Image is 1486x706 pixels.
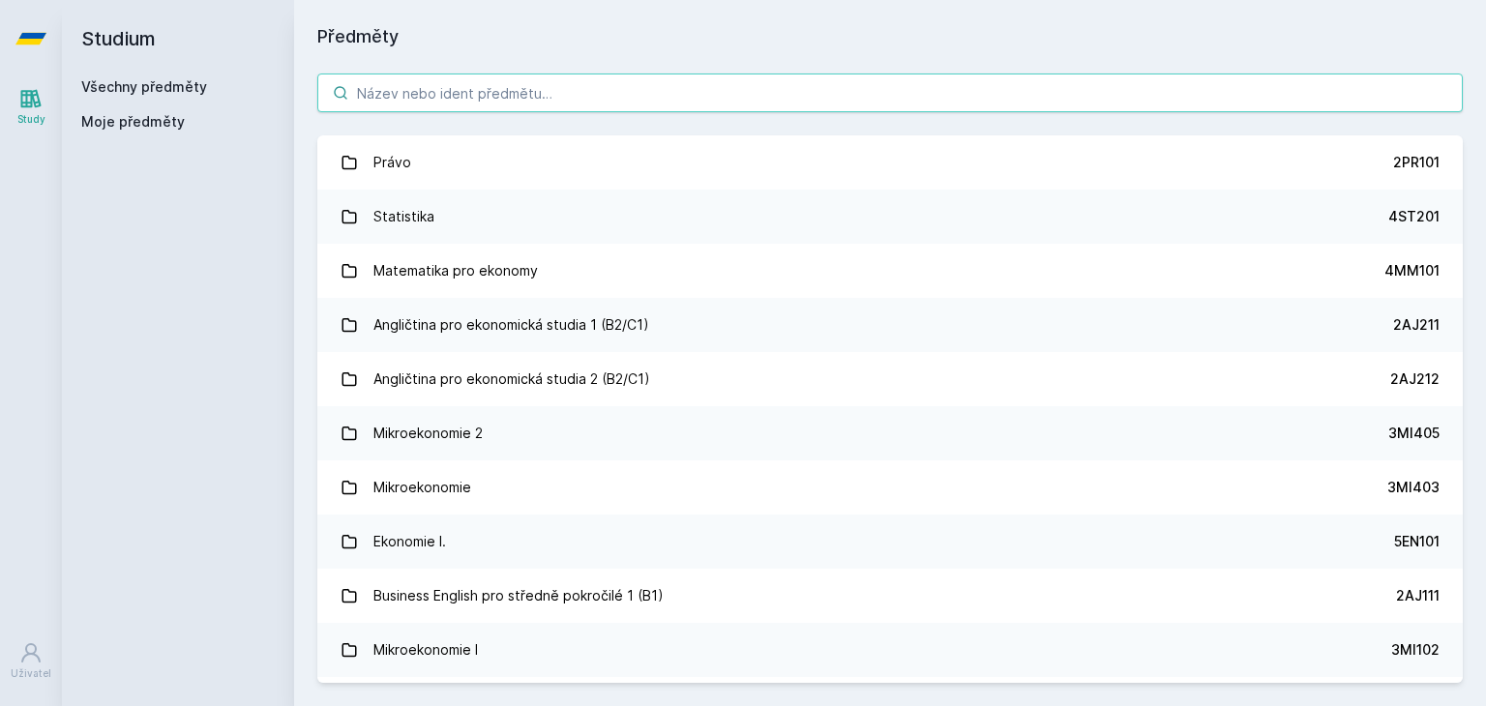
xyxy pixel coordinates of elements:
[317,298,1463,352] a: Angličtina pro ekonomická studia 1 (B2/C1) 2AJ211
[1396,586,1440,605] div: 2AJ111
[1394,532,1440,551] div: 5EN101
[373,251,538,290] div: Matematika pro ekonomy
[317,74,1463,112] input: Název nebo ident předmětu…
[1390,369,1440,389] div: 2AJ212
[373,306,649,344] div: Angličtina pro ekonomická studia 1 (B2/C1)
[373,631,478,669] div: Mikroekonomie I
[373,414,483,453] div: Mikroekonomie 2
[373,576,664,615] div: Business English pro středně pokročilé 1 (B1)
[373,143,411,182] div: Právo
[317,569,1463,623] a: Business English pro středně pokročilé 1 (B1) 2AJ111
[4,77,58,136] a: Study
[1393,315,1440,335] div: 2AJ211
[1388,207,1440,226] div: 4ST201
[373,468,471,507] div: Mikroekonomie
[373,197,434,236] div: Statistika
[1393,153,1440,172] div: 2PR101
[317,515,1463,569] a: Ekonomie I. 5EN101
[317,190,1463,244] a: Statistika 4ST201
[1391,640,1440,660] div: 3MI102
[317,23,1463,50] h1: Předměty
[317,135,1463,190] a: Právo 2PR101
[81,112,185,132] span: Moje předměty
[317,406,1463,460] a: Mikroekonomie 2 3MI405
[373,360,650,398] div: Angličtina pro ekonomická studia 2 (B2/C1)
[4,632,58,691] a: Uživatel
[317,623,1463,677] a: Mikroekonomie I 3MI102
[81,78,207,95] a: Všechny předměty
[17,112,45,127] div: Study
[1384,261,1440,280] div: 4MM101
[373,522,446,561] div: Ekonomie I.
[1387,478,1440,497] div: 3MI403
[1388,424,1440,443] div: 3MI405
[11,666,51,681] div: Uživatel
[317,352,1463,406] a: Angličtina pro ekonomická studia 2 (B2/C1) 2AJ212
[317,460,1463,515] a: Mikroekonomie 3MI403
[317,244,1463,298] a: Matematika pro ekonomy 4MM101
